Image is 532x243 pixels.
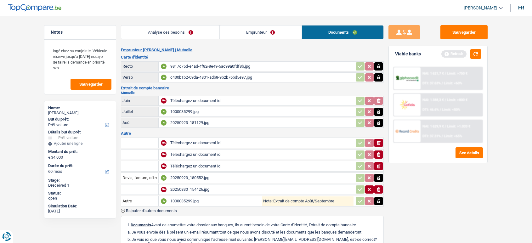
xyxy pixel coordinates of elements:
span: Rajouter d'autres documents [126,209,177,213]
span: Limit: >1.033 € [447,124,470,128]
img: Cofidis [395,99,419,110]
span: / [442,134,443,138]
label: Note: [262,199,273,203]
div: Ajouter une ligne [48,141,112,146]
div: Viable banks [395,51,421,57]
div: c430b1b2-09da-4801-adb8-9b2b76bd5e97.jpg [170,73,354,82]
span: / [445,71,446,76]
div: 20250923_181129.jpg [170,118,354,127]
h5: Notes [51,30,110,35]
span: Limit: >750 € [447,71,467,76]
button: See details [456,147,483,158]
p: 1. Avant de soumettre votre dossier aux banques, ils auront besoin de votre Carte d'identité, Ext... [127,223,377,227]
div: A [161,109,167,115]
a: Emprunteur [220,25,302,39]
span: Sauvegarder [79,82,103,86]
label: Montant du prêt: [48,149,111,154]
div: Détails but du prêt [48,130,112,135]
div: Juin [122,98,157,103]
div: Verso [122,75,157,80]
span: [PERSON_NAME] [464,5,497,11]
label: But du prêt: [48,117,111,122]
div: 1000035299.jpg [170,107,354,116]
label: Durée du prêt: [48,163,111,168]
span: DTI: 37.63% [422,81,441,85]
span: / [440,108,441,112]
div: A [161,120,167,126]
h3: Carte d'identité [121,55,384,59]
img: Record Credits [395,125,419,137]
div: Status: [48,191,112,196]
img: TopCompare Logo [8,4,61,12]
div: 9817c75d-e4ad-4f82-8e49-5ac99a0fdf8b.jpg [170,62,354,71]
span: / [445,124,446,128]
div: fr [518,5,524,11]
button: Sauvegarder [440,25,488,39]
p: a. Je vous envoie dès à présent un e-mail résumant tout ce que nous avons discuté et les doc... [127,230,377,235]
div: Refresh [441,50,467,57]
div: Stage: [48,178,112,183]
a: Analyse des besoins [121,25,219,39]
div: [DATE] [48,209,112,214]
div: Simulation Date: [48,204,112,209]
div: [PERSON_NAME] [48,110,112,116]
span: € [48,155,50,160]
div: Dreceived 1 [48,183,112,188]
h2: Emprunteur [PERSON_NAME] | Mutuelle [121,48,384,53]
span: NAI: 1 388,3 € [422,98,444,102]
div: 1000035299.jpg [170,196,262,206]
div: open [48,196,112,201]
span: NAI: 1 629,9 € [422,124,444,128]
button: Rajouter d'autres documents [121,209,177,213]
div: 20250830_154426.jpg [170,185,354,194]
span: DTI: 46.6% [422,108,439,112]
span: NAI: 1 621,7 € [422,71,444,76]
span: Documents [131,223,151,227]
div: NA [161,140,167,146]
div: Août [122,120,157,125]
div: A [161,198,167,204]
h3: Autre [121,131,384,135]
div: A [161,75,167,80]
img: AlphaCredit [395,75,419,82]
div: 20250923_180552.jpg [170,173,354,183]
div: A [161,175,167,181]
div: Juillet [122,109,157,114]
div: Recto [122,64,157,69]
div: NA [161,163,167,169]
a: Documents [302,25,384,39]
button: Sauvegarder [71,79,111,90]
div: NA [161,187,167,192]
a: [PERSON_NAME] [459,3,503,13]
span: Limit: >800 € [447,98,467,102]
span: Limit: <50% [442,108,460,112]
div: Name: [48,105,112,110]
h3: Extrait de compte bancaire [121,86,384,90]
span: Limit: <60% [444,81,462,85]
div: NA [161,98,167,104]
span: / [442,81,443,85]
div: NA [161,152,167,157]
span: Limit: <65% [444,134,462,138]
h2: Mutuelle [121,91,384,95]
span: DTI: 37.31% [422,134,441,138]
span: / [445,98,446,102]
div: A [161,64,167,69]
